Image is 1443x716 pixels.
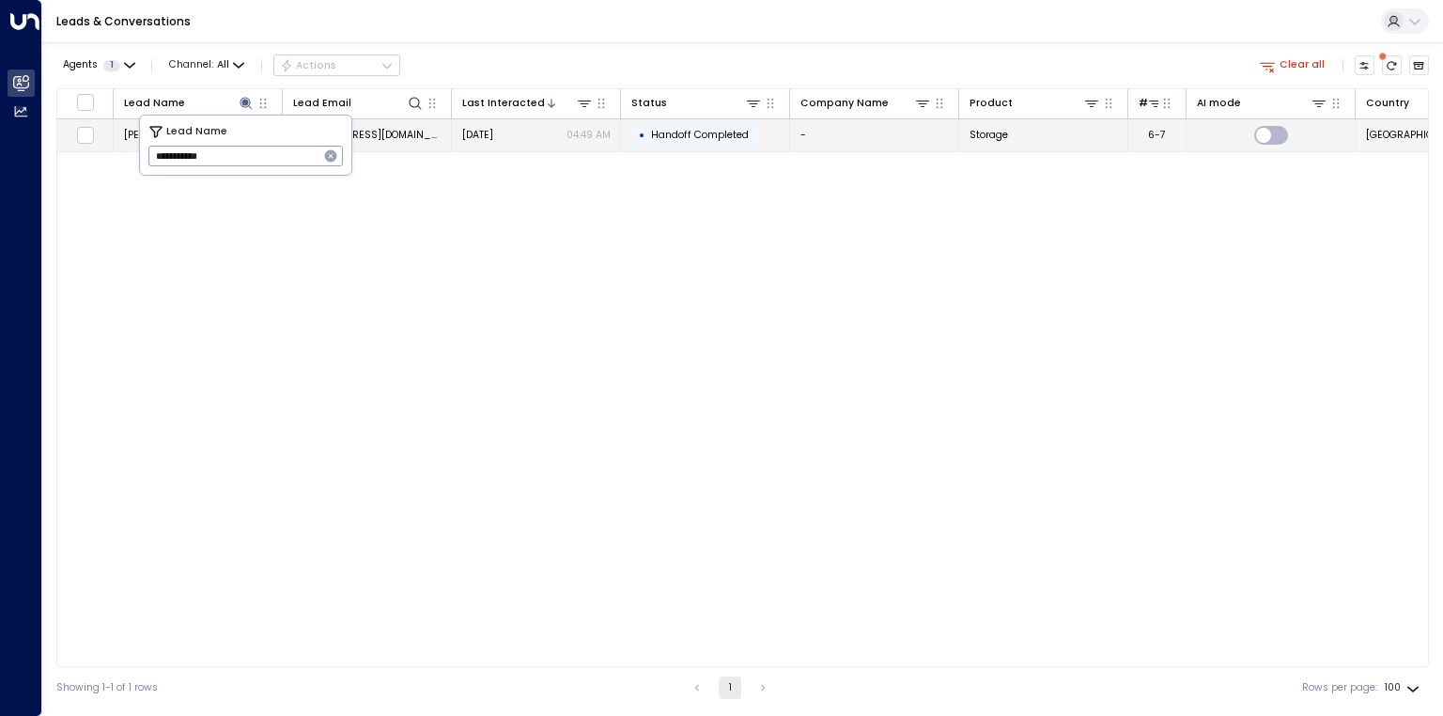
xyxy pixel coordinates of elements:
[273,54,400,77] div: Button group with a nested menu
[1254,55,1331,75] button: Clear all
[1302,680,1377,695] label: Rows per page:
[273,54,400,77] button: Actions
[1197,94,1328,112] div: AI mode
[800,95,889,112] div: Company Name
[76,126,94,144] span: Toggle select row
[639,123,645,148] div: •
[1139,95,1147,112] div: # of people
[651,128,749,142] span: Handoff Completed
[63,60,98,70] span: Agents
[462,95,545,112] div: Last Interacted
[280,59,337,72] div: Actions
[76,93,94,111] span: Toggle select all
[293,94,425,112] div: Lead Email
[1366,95,1409,112] div: Country
[163,55,250,75] span: Channel:
[631,95,667,112] div: Status
[631,94,763,112] div: Status
[1355,55,1375,76] button: Customize
[163,55,250,75] button: Channel:All
[462,94,594,112] div: Last Interacted
[462,128,493,142] span: Yesterday
[1409,55,1430,76] button: Archived Leads
[970,94,1101,112] div: Product
[800,94,932,112] div: Company Name
[124,94,256,112] div: Lead Name
[166,124,227,140] span: Lead Name
[719,677,741,699] button: page 1
[970,95,1013,112] div: Product
[1139,94,1165,112] div: # of people
[1197,95,1241,112] div: AI mode
[293,95,351,112] div: Lead Email
[1382,55,1403,76] span: There are new threads available. Refresh the grid to view the latest updates.
[566,128,611,142] p: 04:49 AM
[56,55,140,75] button: Agents1
[1148,128,1166,142] div: 6-7
[103,60,120,71] span: 1
[790,119,959,152] td: -
[56,13,191,29] a: Leads & Conversations
[124,95,185,112] div: Lead Name
[124,128,206,142] span: Mathew Mead
[1385,677,1423,699] div: 100
[217,59,229,70] span: All
[293,128,442,142] span: matt2864@btinternet.com
[56,680,158,695] div: Showing 1-1 of 1 rows
[970,128,1008,142] span: Storage
[685,677,775,699] nav: pagination navigation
